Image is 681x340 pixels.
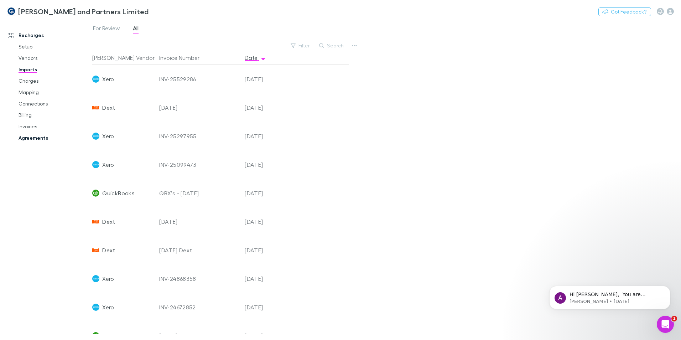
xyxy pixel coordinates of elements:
[92,104,99,111] img: Dext's Logo
[159,264,239,293] div: INV-24868358
[159,93,239,122] div: [DATE]
[242,236,285,264] div: [DATE]
[242,122,285,150] div: [DATE]
[92,275,99,282] img: Xero's Logo
[11,52,96,64] a: Vendors
[92,190,99,197] img: QuickBooks's Logo
[93,25,120,34] span: For Review
[657,316,674,333] iframe: Intercom live chat
[102,93,115,122] span: Dext
[242,293,285,321] div: [DATE]
[92,332,99,339] img: QuickBooks's Logo
[598,7,651,16] button: Got Feedback?
[11,75,96,87] a: Charges
[159,236,239,264] div: [DATE] Dext
[92,133,99,140] img: Xero's Logo
[159,51,208,65] button: Invoice Number
[102,122,114,150] span: Xero
[11,41,96,52] a: Setup
[159,293,239,321] div: INV-24672852
[15,185,119,192] div: How to bulk import charges
[102,236,115,264] span: Dext
[133,25,139,34] span: All
[159,122,239,150] div: INV-25297955
[14,51,128,63] p: Hi [PERSON_NAME]
[102,207,115,236] span: Dext
[159,207,239,236] div: [DATE]
[16,240,32,245] span: Home
[92,51,163,65] button: [PERSON_NAME] Vendor
[11,64,96,75] a: Imports
[14,11,28,26] div: Profile image for Alex
[242,93,285,122] div: [DATE]
[113,240,124,245] span: Help
[102,179,135,207] span: QuickBooks
[1,30,96,41] a: Recharges
[102,65,114,93] span: Xero
[242,150,285,179] div: [DATE]
[245,51,266,65] button: Date
[242,207,285,236] div: [DATE]
[15,130,119,145] div: The purpose of Email Headers (CC & Reply-To) in Setup
[539,271,681,321] iframe: Intercom notifications message
[92,76,99,83] img: Xero's Logo
[59,240,84,245] span: Messages
[287,41,314,50] button: Filter
[18,7,149,16] h3: [PERSON_NAME] and Partners Limited
[159,179,239,207] div: QBX's - [DATE]
[11,121,96,132] a: Invoices
[14,63,128,75] p: How can we help?
[242,264,285,293] div: [DATE]
[10,182,132,195] div: How to bulk import charges
[92,304,99,311] img: Xero's Logo
[316,41,348,50] button: Search
[123,11,135,24] div: Close
[102,264,114,293] span: Xero
[15,171,119,179] div: Setup BECS/BACS Direct Debit on Stripe
[92,218,99,225] img: Dext's Logo
[10,169,132,182] div: Setup BECS/BACS Direct Debit on Stripe
[15,90,119,97] div: Ask a question
[11,98,96,109] a: Connections
[10,148,132,169] div: Missing Client Email Addresses in [GEOGRAPHIC_DATA]
[10,110,132,124] button: Search for help
[11,87,96,98] a: Mapping
[11,109,96,121] a: Billing
[95,222,142,251] button: Help
[11,132,96,144] a: Agreements
[92,247,99,254] img: Dext's Logo
[47,222,95,251] button: Messages
[102,293,114,321] span: Xero
[10,127,132,148] div: The purpose of Email Headers (CC & Reply-To) in Setup
[671,316,677,321] span: 1
[242,179,285,207] div: [DATE]
[102,150,114,179] span: Xero
[92,161,99,168] img: Xero's Logo
[7,7,15,16] img: Coates and Partners Limited's Logo
[3,3,153,20] a: [PERSON_NAME] and Partners Limited
[7,84,135,103] div: Ask a question
[15,114,58,121] span: Search for help
[159,65,239,93] div: INV-25529286
[242,65,285,93] div: [DATE]
[159,150,239,179] div: INV-25099473
[15,151,119,166] div: Missing Client Email Addresses in [GEOGRAPHIC_DATA]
